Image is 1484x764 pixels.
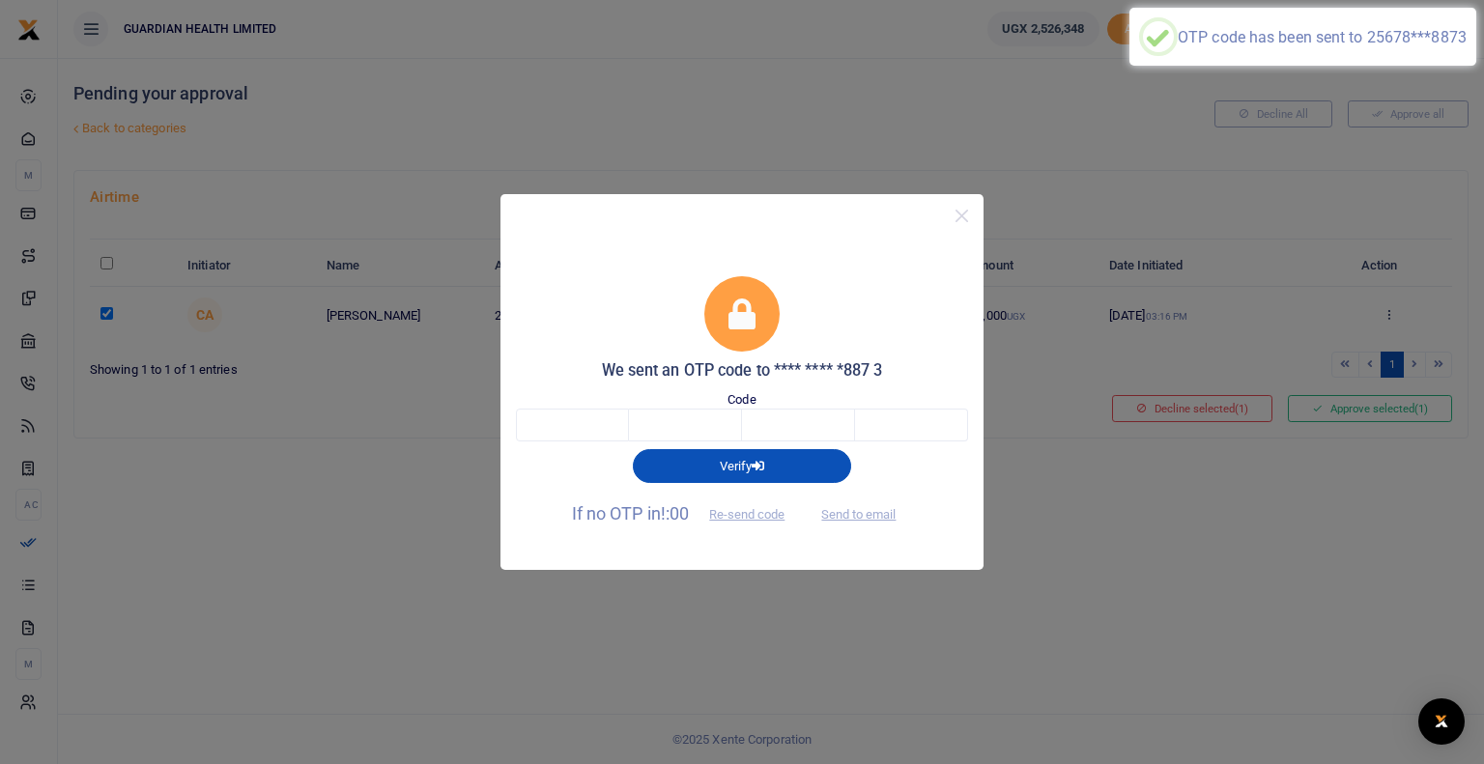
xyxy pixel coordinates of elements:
[572,503,802,523] span: If no OTP in
[633,449,851,482] button: Verify
[661,503,689,523] span: !:00
[728,390,756,410] label: Code
[1418,698,1465,745] div: Open Intercom Messenger
[1178,28,1467,46] div: OTP code has been sent to 25678***8873
[948,202,976,230] button: Close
